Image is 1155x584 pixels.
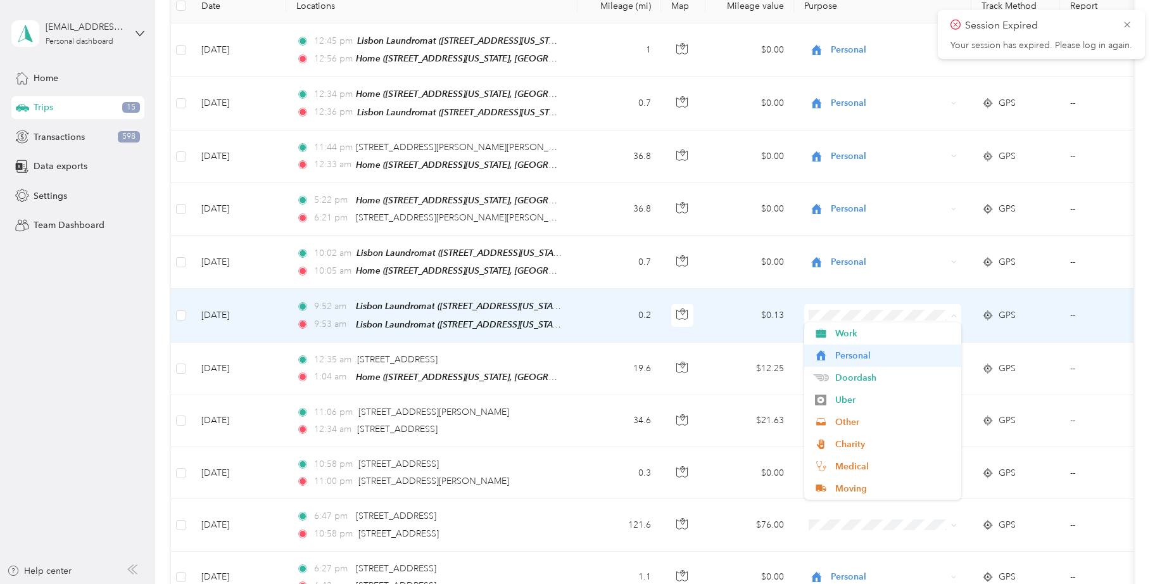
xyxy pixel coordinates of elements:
[191,77,286,130] td: [DATE]
[314,353,351,367] span: 12:35 am
[34,160,87,173] span: Data exports
[577,23,661,77] td: 1
[34,189,67,203] span: Settings
[34,130,85,144] span: Transactions
[314,105,351,119] span: 12:36 pm
[999,466,1016,480] span: GPS
[577,447,661,499] td: 0.3
[999,570,1016,584] span: GPS
[831,96,947,110] span: Personal
[191,289,286,342] td: [DATE]
[577,236,661,289] td: 0.7
[358,476,509,486] span: [STREET_ADDRESS][PERSON_NAME]
[831,43,947,57] span: Personal
[356,195,655,206] span: Home ([STREET_ADDRESS][US_STATE], [GEOGRAPHIC_DATA], [US_STATE])
[705,236,794,289] td: $0.00
[46,20,125,34] div: [EMAIL_ADDRESS][DOMAIN_NAME]
[191,23,286,77] td: [DATE]
[314,193,350,207] span: 5:22 pm
[356,160,655,170] span: Home ([STREET_ADDRESS][US_STATE], [GEOGRAPHIC_DATA], [US_STATE])
[999,518,1016,532] span: GPS
[314,141,350,155] span: 11:44 pm
[356,511,436,521] span: [STREET_ADDRESS]
[314,300,350,314] span: 9:52 am
[34,219,104,232] span: Team Dashboard
[705,447,794,499] td: $0.00
[813,374,829,381] img: Legacy Icon [Doordash]
[577,289,661,342] td: 0.2
[358,528,439,539] span: [STREET_ADDRESS]
[314,246,351,260] span: 10:02 am
[314,405,353,419] span: 11:06 pm
[705,23,794,77] td: $0.00
[356,372,655,383] span: Home ([STREET_ADDRESS][US_STATE], [GEOGRAPHIC_DATA], [US_STATE])
[191,343,286,395] td: [DATE]
[831,255,947,269] span: Personal
[1084,513,1155,584] iframe: Everlance-gr Chat Button Frame
[314,527,353,541] span: 10:58 pm
[191,499,286,551] td: [DATE]
[705,395,794,447] td: $21.63
[191,447,286,499] td: [DATE]
[705,289,794,342] td: $0.13
[34,72,58,85] span: Home
[705,77,794,130] td: $0.00
[191,395,286,447] td: [DATE]
[835,327,952,340] span: Work
[705,343,794,395] td: $12.25
[191,130,286,183] td: [DATE]
[999,414,1016,428] span: GPS
[358,407,509,417] span: [STREET_ADDRESS][PERSON_NAME]
[314,474,353,488] span: 11:00 pm
[357,424,438,435] span: [STREET_ADDRESS]
[357,248,567,258] span: Lisbon Laundromat ([STREET_ADDRESS][US_STATE])
[314,422,351,436] span: 12:34 am
[835,438,952,451] span: Charity
[705,183,794,236] td: $0.00
[356,265,655,276] span: Home ([STREET_ADDRESS][US_STATE], [GEOGRAPHIC_DATA], [US_STATE])
[831,149,947,163] span: Personal
[356,301,567,312] span: Lisbon Laundromat ([STREET_ADDRESS][US_STATE])
[314,52,350,66] span: 12:56 pm
[705,499,794,551] td: $76.00
[314,211,350,225] span: 6:21 pm
[356,563,436,574] span: [STREET_ADDRESS]
[950,40,1132,51] p: Your session has expired. Please log in again.
[965,18,1113,34] p: Session Expired
[34,101,53,114] span: Trips
[835,371,952,384] span: Doordash
[46,38,113,46] div: Personal dashboard
[835,460,952,473] span: Medical
[314,317,350,331] span: 9:53 am
[191,236,286,289] td: [DATE]
[314,264,350,278] span: 10:05 am
[999,362,1016,376] span: GPS
[357,354,438,365] span: [STREET_ADDRESS]
[999,96,1016,110] span: GPS
[314,87,350,101] span: 12:34 pm
[314,509,350,523] span: 6:47 pm
[835,393,952,407] span: Uber
[815,395,826,406] img: Legacy Icon [Uber]
[577,395,661,447] td: 34.6
[357,35,568,46] span: Lisbon Laundromat ([STREET_ADDRESS][US_STATE])
[705,130,794,183] td: $0.00
[999,255,1016,269] span: GPS
[577,499,661,551] td: 121.6
[314,34,351,48] span: 12:45 pm
[122,102,140,113] span: 15
[356,89,655,99] span: Home ([STREET_ADDRESS][US_STATE], [GEOGRAPHIC_DATA], [US_STATE])
[577,77,661,130] td: 0.7
[999,308,1016,322] span: GPS
[577,183,661,236] td: 36.8
[831,202,947,216] span: Personal
[7,564,72,578] button: Help center
[191,183,286,236] td: [DATE]
[835,416,952,429] span: Other
[577,130,661,183] td: 36.8
[831,570,947,584] span: Personal
[118,131,140,143] span: 598
[314,457,353,471] span: 10:58 pm
[356,319,567,330] span: Lisbon Laundromat ([STREET_ADDRESS][US_STATE])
